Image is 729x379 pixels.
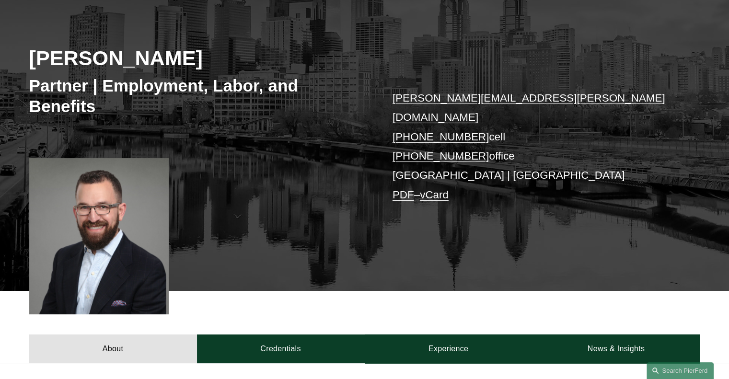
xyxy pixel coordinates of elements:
a: [PERSON_NAME][EMAIL_ADDRESS][PERSON_NAME][DOMAIN_NAME] [393,92,665,123]
a: vCard [420,189,449,201]
a: Credentials [197,334,365,363]
a: Search this site [647,362,714,379]
h2: [PERSON_NAME] [29,46,365,70]
a: [PHONE_NUMBER] [393,131,489,143]
a: Experience [365,334,532,363]
a: [PHONE_NUMBER] [393,150,489,162]
p: cell office [GEOGRAPHIC_DATA] | [GEOGRAPHIC_DATA] – [393,89,672,205]
h3: Partner | Employment, Labor, and Benefits [29,75,365,117]
a: PDF [393,189,414,201]
a: About [29,334,197,363]
a: News & Insights [532,334,700,363]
